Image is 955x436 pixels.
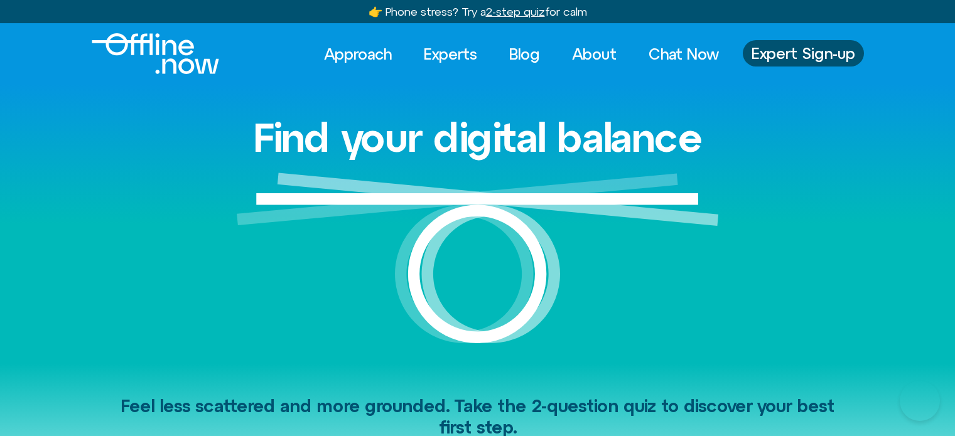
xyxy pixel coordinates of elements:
h1: Find your digital balance [253,115,703,159]
nav: Menu [313,40,730,68]
a: Approach [313,40,403,68]
a: Chat Now [637,40,730,68]
a: 👉 Phone stress? Try a2-step quizfor calm [369,5,587,18]
a: Expert Sign-up [743,40,864,66]
u: 2-step quiz [486,5,545,18]
a: About [561,40,628,68]
img: Graphic of a white circle with a white line balancing on top to represent balance. [237,173,719,364]
a: Experts [413,40,488,68]
div: Logo [92,33,198,74]
img: Offline.Now logo in white. Text of the words offline.now with a line going through the "O" [92,33,219,74]
a: Blog [498,40,551,68]
span: Expert Sign-up [752,45,855,61]
iframe: Botpress [900,381,940,421]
